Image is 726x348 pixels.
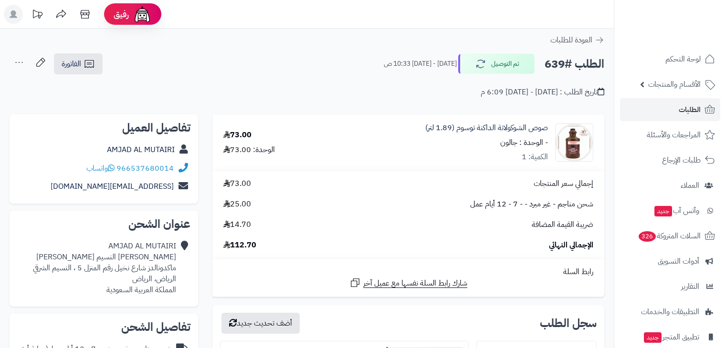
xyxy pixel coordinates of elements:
[620,275,720,298] a: التقارير
[223,178,251,189] span: 73.00
[643,330,699,344] span: تطبيق المتجر
[540,317,597,329] h3: سجل الطلب
[681,179,699,192] span: العملاء
[114,9,129,20] span: رفيق
[221,313,300,334] button: أضف تحديث جديد
[644,332,662,343] span: جديد
[522,152,548,163] div: الكمية: 1
[384,59,457,69] small: [DATE] - [DATE] 10:33 ص
[620,98,720,121] a: الطلبات
[17,218,190,230] h2: عنوان الشحن
[363,278,467,289] span: شارك رابط السلة نفسها مع عميل آخر
[620,225,720,247] a: السلات المتروكة326
[223,240,256,251] span: 112.70
[25,5,49,26] a: تحديثات المنصة
[647,128,701,142] span: المراجعات والأسئلة
[116,163,174,174] a: 966537680014
[223,144,275,155] div: الوحدة: 73.00
[223,219,251,230] span: 14.70
[17,122,190,133] h2: تفاصيل العميل
[648,78,701,91] span: الأقسام والمنتجات
[534,178,593,189] span: إجمالي سعر المنتجات
[223,199,251,210] span: 25.00
[470,199,593,210] span: شحن مناجم - غير مبرد - - 7 - 12 أيام عمل
[638,229,701,243] span: السلات المتروكة
[665,52,701,66] span: لوحة التحكم
[532,219,593,230] span: ضريبة القيمة المضافة
[641,305,699,318] span: التطبيقات والخدمات
[216,266,600,277] div: رابط السلة
[51,181,174,192] a: [EMAIL_ADDRESS][DOMAIN_NAME]
[620,250,720,273] a: أدوات التسويق
[349,277,467,289] a: شارك رابط السلة نفسها مع عميل آخر
[662,154,701,167] span: طلبات الإرجاع
[681,280,699,293] span: التقارير
[550,34,604,46] a: العودة للطلبات
[620,199,720,222] a: وآتس آبجديد
[17,241,176,295] div: AMJAD AL MUTAIRI [PERSON_NAME] النسيم [PERSON_NAME] ماكدونالدز شارع نخيل رقم المنزل 5 ، النسيم ال...
[658,255,699,268] span: أدوات التسويق
[639,231,656,242] span: 326
[654,206,672,216] span: جديد
[545,54,604,74] h2: الطلب #639
[549,240,593,251] span: الإجمالي النهائي
[653,204,699,217] span: وآتس آب
[62,58,81,70] span: الفاتورة
[458,54,535,74] button: تم التوصيل
[223,130,252,141] div: 73.00
[86,163,115,174] a: واتساب
[425,123,548,133] a: صوص الشوكولاتة الداكنة توسوم (1.89 لتر)
[481,87,604,98] div: تاريخ الطلب : [DATE] - [DATE] 6:09 م
[556,123,593,162] img: 1677416056-%D8%B5%D9%84%D8%B5%D8%A9-%D8%A7%D9%84%D8%B4%D9%88%D9%83%D9%88%D9%84%D8%A7%D8%AA%D8%A9-...
[620,149,720,172] a: طلبات الإرجاع
[500,137,548,148] small: - الوحدة : جالون
[17,321,190,333] h2: تفاصيل الشحن
[107,144,175,155] a: AMJAD AL MUTAIRI
[620,48,720,71] a: لوحة التحكم
[620,174,720,197] a: العملاء
[550,34,592,46] span: العودة للطلبات
[620,123,720,146] a: المراجعات والأسئلة
[620,300,720,323] a: التطبيقات والخدمات
[54,53,103,74] a: الفاتورة
[133,5,152,24] img: ai-face.png
[679,103,701,116] span: الطلبات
